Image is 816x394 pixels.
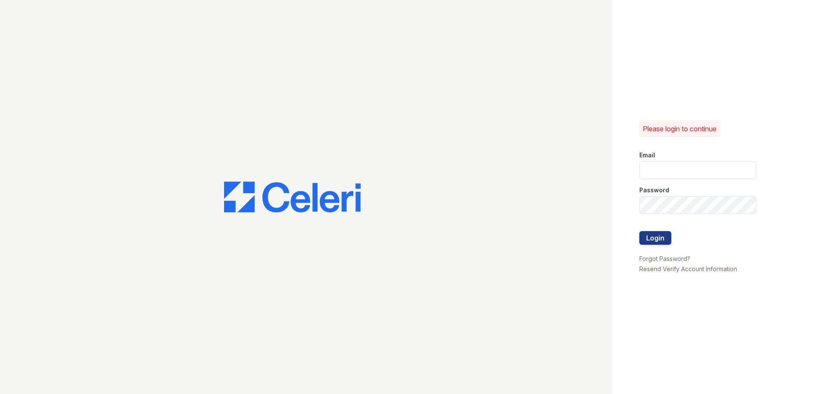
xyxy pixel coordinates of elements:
img: CE_Logo_Blue-a8612792a0a2168367f1c8372b55b34899dd931a85d93a1a3d3e32e68fde9ad4.png [224,182,361,212]
a: Resend Verify Account Information [639,265,737,272]
p: Please login to continue [643,124,717,134]
button: Login [639,231,671,245]
a: Forgot Password? [639,255,690,262]
label: Password [639,186,669,194]
label: Email [639,151,655,159]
